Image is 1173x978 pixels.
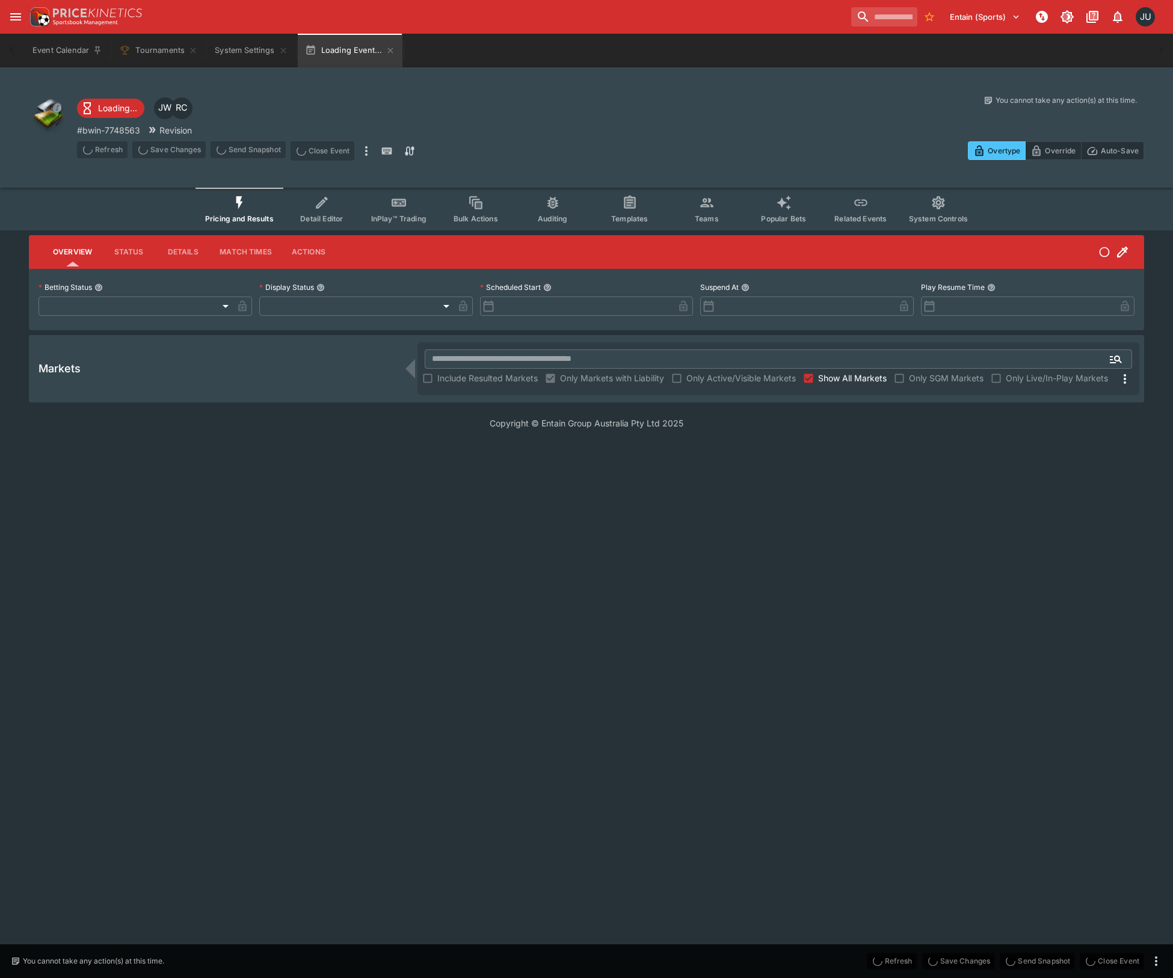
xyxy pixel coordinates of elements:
button: Notifications [1107,6,1128,28]
button: Loading Event... [298,34,403,67]
p: Play Resume Time [921,282,985,292]
span: InPlay™ Trading [371,214,426,223]
button: open drawer [5,6,26,28]
button: Actions [282,238,336,266]
p: You cannot take any action(s) at this time. [23,956,164,967]
p: Betting Status [38,282,92,292]
span: Templates [611,214,648,223]
p: Display Status [259,282,314,292]
p: Revision [159,124,192,137]
button: Open [1105,348,1127,370]
button: Overtype [968,141,1026,160]
div: Justin Walsh [154,97,176,119]
span: Include Resulted Markets [437,372,538,384]
p: Scheduled Start [480,282,541,292]
div: Event type filters [195,188,978,230]
button: Suspend At [741,283,750,292]
div: Richard Costa [171,97,192,119]
p: You cannot take any action(s) at this time. [996,95,1137,106]
img: Sportsbook Management [53,20,118,25]
span: Auditing [538,214,567,223]
span: System Controls [909,214,968,223]
p: Overtype [988,144,1020,157]
button: Select Tenant [943,7,1027,26]
span: Teams [695,214,719,223]
input: search [851,7,917,26]
button: Display Status [316,283,325,292]
button: No Bookmarks [920,7,939,26]
img: other.png [29,95,67,134]
button: more [1149,954,1163,968]
button: Status [102,238,156,266]
img: PriceKinetics [53,8,142,17]
button: more [359,141,374,161]
button: Toggle light/dark mode [1056,6,1078,28]
button: NOT Connected to PK [1031,6,1053,28]
button: Justin.Walsh [1132,4,1159,30]
span: Only SGM Markets [909,372,984,384]
svg: More [1118,372,1132,386]
button: System Settings [208,34,295,67]
span: Only Live/In-Play Markets [1006,372,1108,384]
p: Loading... [98,102,137,114]
span: Only Markets with Liability [560,372,664,384]
p: Copy To Clipboard [77,124,140,137]
div: Justin.Walsh [1136,7,1155,26]
button: Play Resume Time [987,283,996,292]
span: Pricing and Results [205,214,274,223]
button: Override [1025,141,1081,160]
p: Override [1045,144,1076,157]
div: Start From [968,141,1144,160]
img: PriceKinetics Logo [26,5,51,29]
span: Show All Markets [818,372,887,384]
button: Match Times [210,238,282,266]
button: Documentation [1082,6,1103,28]
span: Related Events [834,214,887,223]
button: Tournaments [112,34,205,67]
span: Detail Editor [300,214,343,223]
button: Betting Status [94,283,103,292]
span: Only Active/Visible Markets [686,372,796,384]
span: Bulk Actions [454,214,498,223]
button: Auto-Save [1081,141,1144,160]
button: Overview [43,238,102,266]
button: Event Calendar [25,34,109,67]
button: Scheduled Start [543,283,552,292]
button: Details [156,238,210,266]
span: Popular Bets [761,214,806,223]
p: Suspend At [700,282,739,292]
h5: Markets [38,361,81,375]
p: Auto-Save [1101,144,1139,157]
